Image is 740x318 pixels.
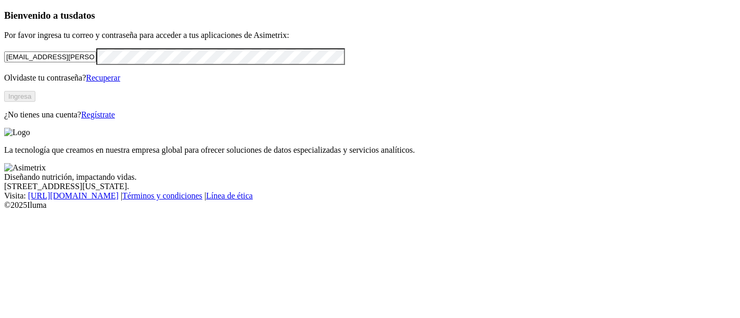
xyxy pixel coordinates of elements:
[4,173,736,182] div: Diseñando nutrición, impactando vidas.
[4,51,96,62] input: Tu correo
[122,191,202,200] a: Términos y condiciones
[4,191,736,201] div: Visita : | |
[206,191,253,200] a: Línea de ética
[4,31,736,40] p: Por favor ingresa tu correo y contraseña para acceder a tus aplicaciones de Asimetrix:
[81,110,115,119] a: Regístrate
[4,201,736,210] div: © 2025 Iluma
[4,163,46,173] img: Asimetrix
[4,182,736,191] div: [STREET_ADDRESS][US_STATE].
[73,10,95,21] span: datos
[28,191,119,200] a: [URL][DOMAIN_NAME]
[4,128,30,137] img: Logo
[4,110,736,120] p: ¿No tienes una cuenta?
[86,73,120,82] a: Recuperar
[4,91,35,102] button: Ingresa
[4,10,736,21] h3: Bienvenido a tus
[4,73,736,83] p: Olvidaste tu contraseña?
[4,145,736,155] p: La tecnología que creamos en nuestra empresa global para ofrecer soluciones de datos especializad...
